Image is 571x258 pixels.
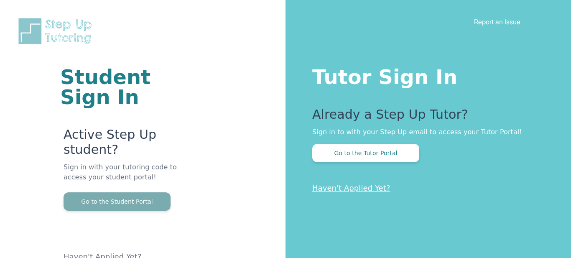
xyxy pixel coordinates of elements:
a: Go to the Tutor Portal [312,149,419,157]
p: Active Step Up student? [64,127,185,162]
h1: Tutor Sign In [312,64,538,87]
p: Sign in with your tutoring code to access your student portal! [64,162,185,192]
a: Haven't Applied Yet? [312,184,390,192]
button: Go to the Tutor Portal [312,144,419,162]
p: Already a Step Up Tutor? [312,107,538,127]
p: Sign in to with your Step Up email to access your Tutor Portal! [312,127,538,137]
button: Go to the Student Portal [64,192,171,211]
a: Report an Issue [474,18,520,26]
h1: Student Sign In [60,67,185,107]
a: Go to the Student Portal [64,197,171,205]
img: Step Up Tutoring horizontal logo [17,17,97,46]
